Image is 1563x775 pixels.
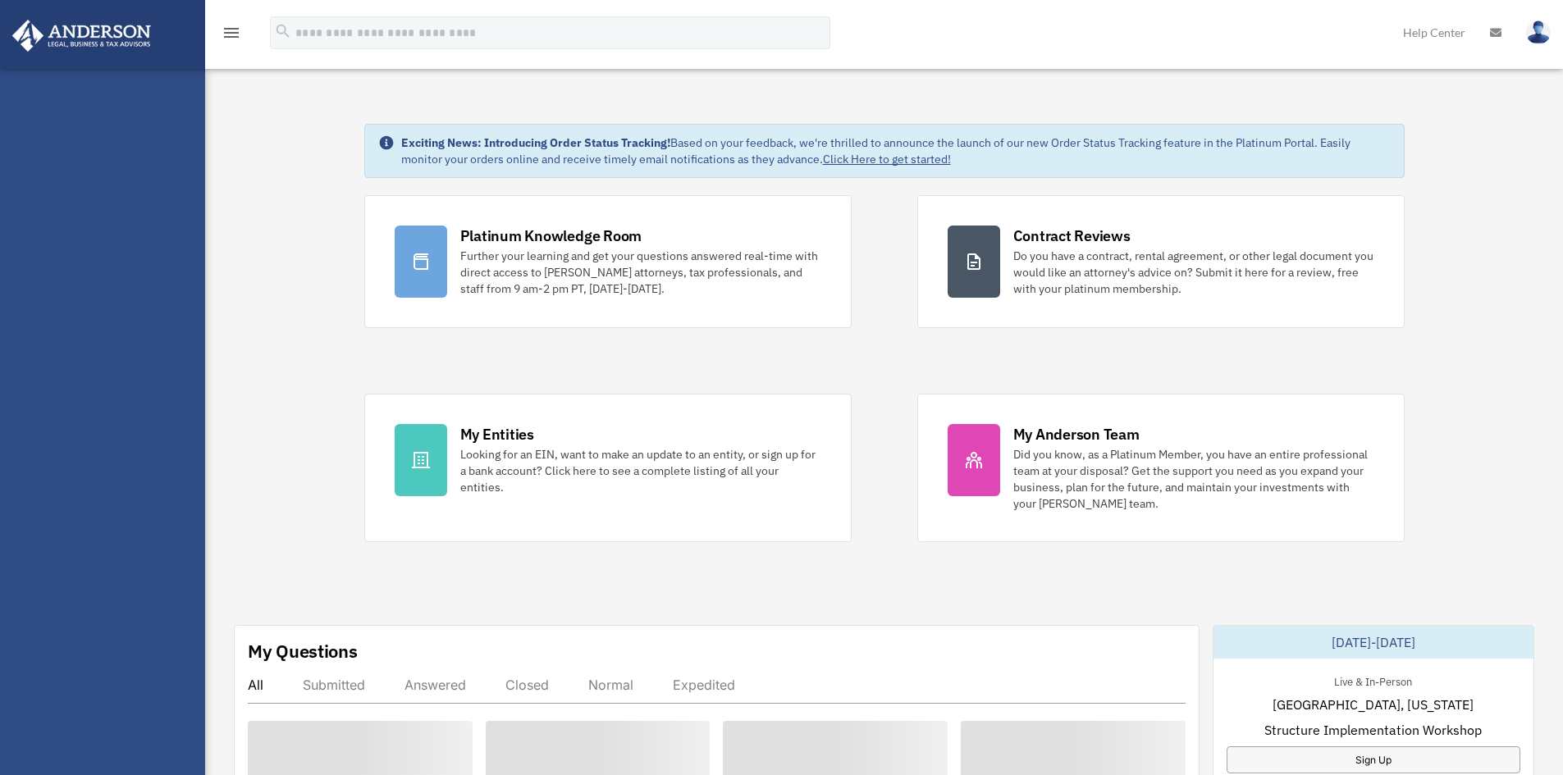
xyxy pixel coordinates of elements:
div: [DATE]-[DATE] [1213,626,1533,659]
div: Further your learning and get your questions answered real-time with direct access to [PERSON_NAM... [460,248,821,297]
a: Contract Reviews Do you have a contract, rental agreement, or other legal document you would like... [917,195,1405,328]
div: Did you know, as a Platinum Member, you have an entire professional team at your disposal? Get th... [1013,446,1374,512]
a: My Entities Looking for an EIN, want to make an update to an entity, or sign up for a bank accoun... [364,394,852,542]
div: Contract Reviews [1013,226,1131,246]
img: Anderson Advisors Platinum Portal [7,20,156,52]
div: Live & In-Person [1321,672,1425,689]
div: All [248,677,263,693]
i: search [274,22,292,40]
a: My Anderson Team Did you know, as a Platinum Member, you have an entire professional team at your... [917,394,1405,542]
div: Do you have a contract, rental agreement, or other legal document you would like an attorney's ad... [1013,248,1374,297]
div: Closed [505,677,549,693]
div: Expedited [673,677,735,693]
div: My Entities [460,424,534,444]
a: Click Here to get started! [823,152,951,166]
div: Platinum Knowledge Room [460,226,642,246]
a: Sign Up [1227,746,1520,773]
div: Normal [588,677,633,693]
div: Submitted [303,677,365,693]
div: Looking for an EIN, want to make an update to an entity, or sign up for a bank account? Click her... [460,446,821,495]
i: menu [222,23,241,43]
span: [GEOGRAPHIC_DATA], [US_STATE] [1273,695,1474,714]
span: Structure Implementation Workshop [1264,720,1482,740]
div: My Anderson Team [1013,424,1140,444]
div: Answered [404,677,466,693]
a: menu [222,29,241,43]
div: Based on your feedback, we're thrilled to announce the launch of our new Order Status Tracking fe... [401,134,1391,167]
strong: Exciting News: Introducing Order Status Tracking! [401,135,670,150]
img: User Pic [1526,21,1551,44]
a: Platinum Knowledge Room Further your learning and get your questions answered real-time with dire... [364,195,852,328]
div: My Questions [248,639,358,663]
